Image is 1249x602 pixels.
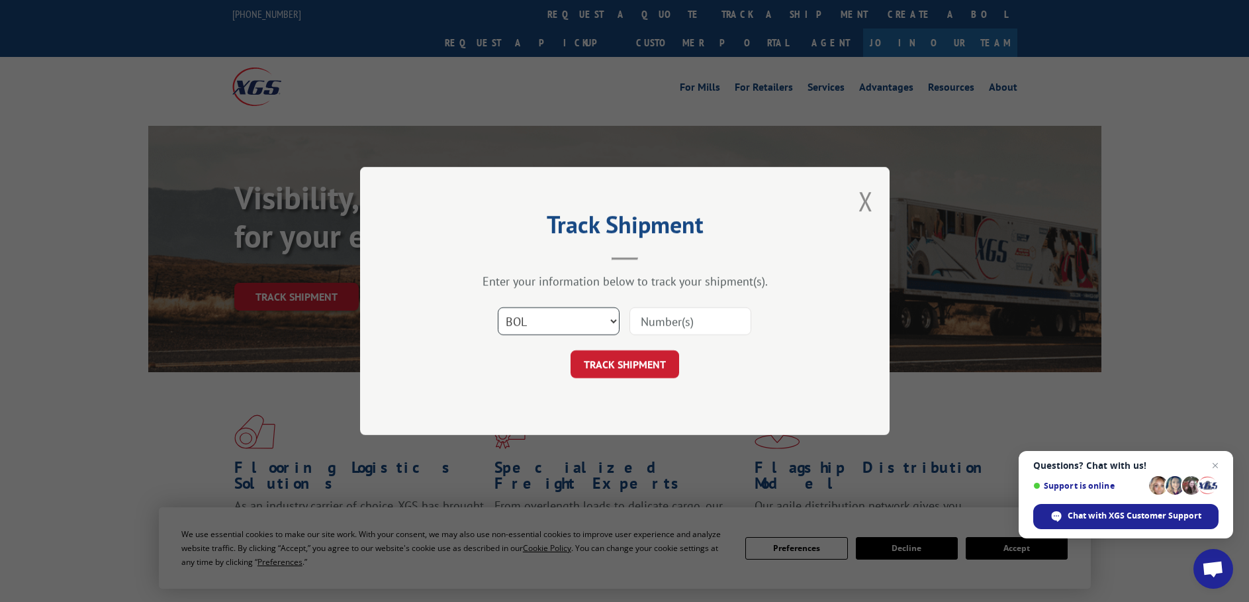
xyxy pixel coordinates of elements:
[1193,549,1233,589] div: Open chat
[1033,504,1219,529] div: Chat with XGS Customer Support
[629,307,751,335] input: Number(s)
[571,350,679,378] button: TRACK SHIPMENT
[858,183,873,219] button: Close modal
[1207,458,1223,474] span: Close chat
[426,274,823,289] div: Enter your information below to track your shipment(s).
[426,215,823,240] h2: Track Shipment
[1033,481,1144,491] span: Support is online
[1068,510,1201,522] span: Chat with XGS Customer Support
[1033,460,1219,471] span: Questions? Chat with us!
